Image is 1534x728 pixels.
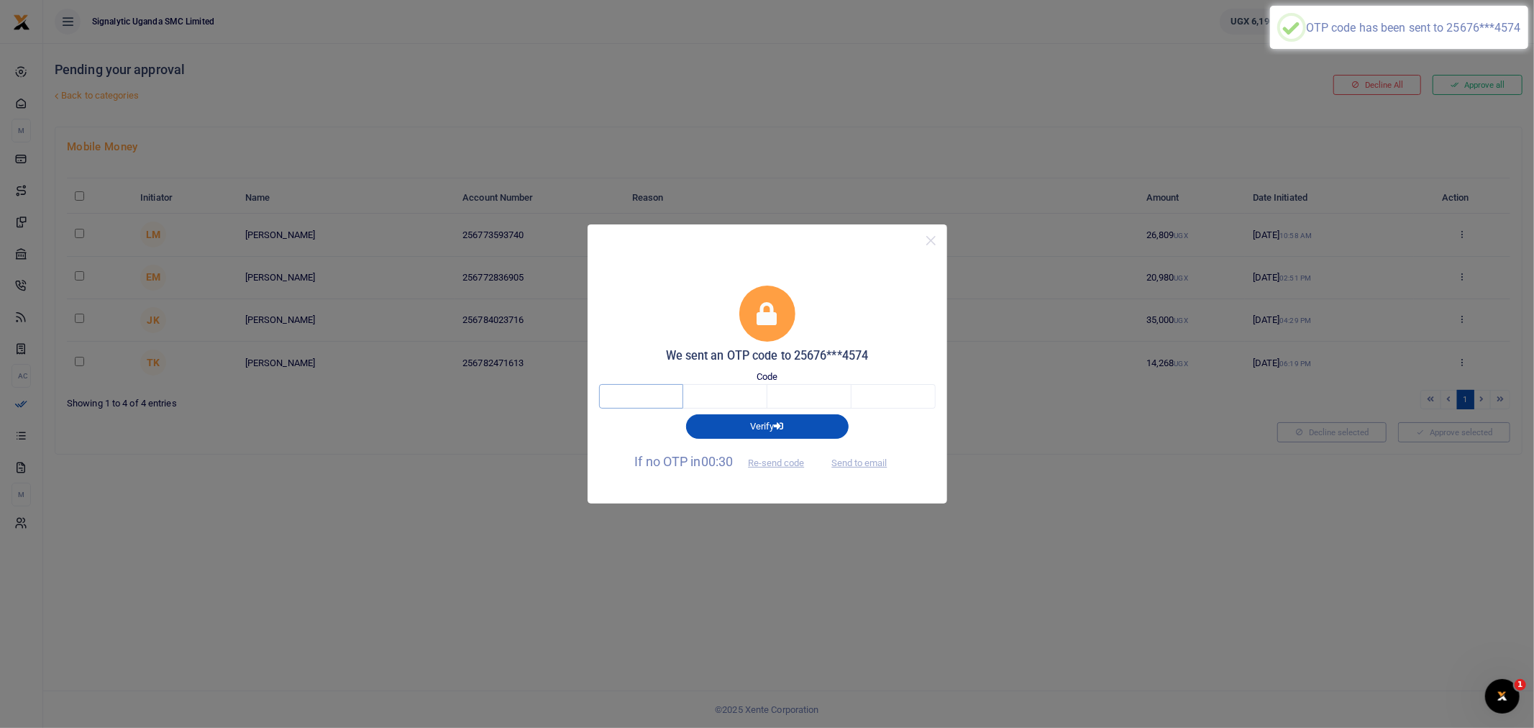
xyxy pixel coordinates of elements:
[757,370,777,384] label: Code
[1485,679,1520,714] iframe: Intercom live chat
[701,454,734,469] span: 00:30
[921,230,941,251] button: Close
[635,454,817,469] span: If no OTP in
[686,414,849,439] button: Verify
[1306,21,1521,35] div: OTP code has been sent to 25676***4574
[599,349,936,363] h5: We sent an OTP code to 25676***4574
[1515,679,1526,691] span: 1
